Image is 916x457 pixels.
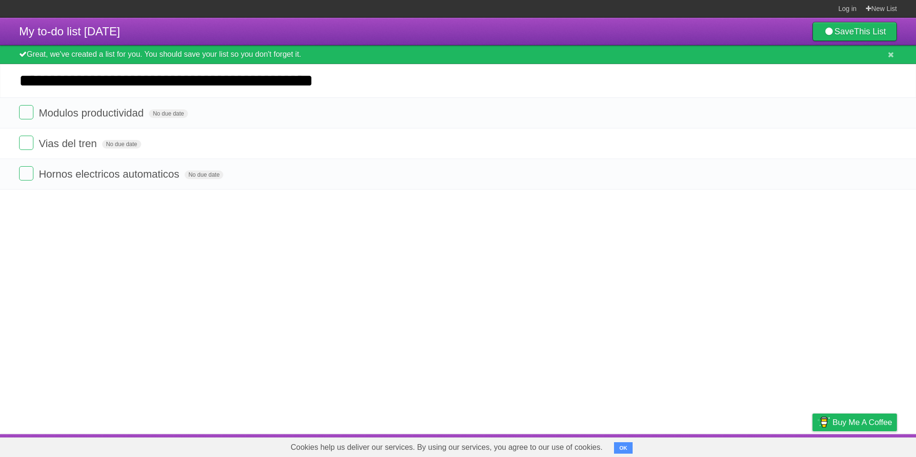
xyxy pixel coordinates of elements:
span: Cookies help us deliver our services. By using our services, you agree to our use of cookies. [281,438,612,457]
span: Vias del tren [39,138,99,149]
button: OK [614,442,633,454]
span: No due date [149,109,187,118]
a: Privacy [800,436,825,455]
a: Buy me a coffee [812,414,897,431]
label: Done [19,166,33,181]
label: Done [19,136,33,150]
a: Suggest a feature [837,436,897,455]
b: This List [854,27,886,36]
span: Hornos electricos automaticos [39,168,182,180]
a: Terms [768,436,789,455]
span: My to-do list [DATE] [19,25,120,38]
span: Buy me a coffee [833,414,892,431]
a: Developers [717,436,756,455]
a: SaveThis List [812,22,897,41]
label: Done [19,105,33,119]
a: About [686,436,706,455]
span: No due date [102,140,141,149]
span: No due date [185,170,223,179]
span: Modulos productividad [39,107,146,119]
img: Buy me a coffee [817,414,830,430]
